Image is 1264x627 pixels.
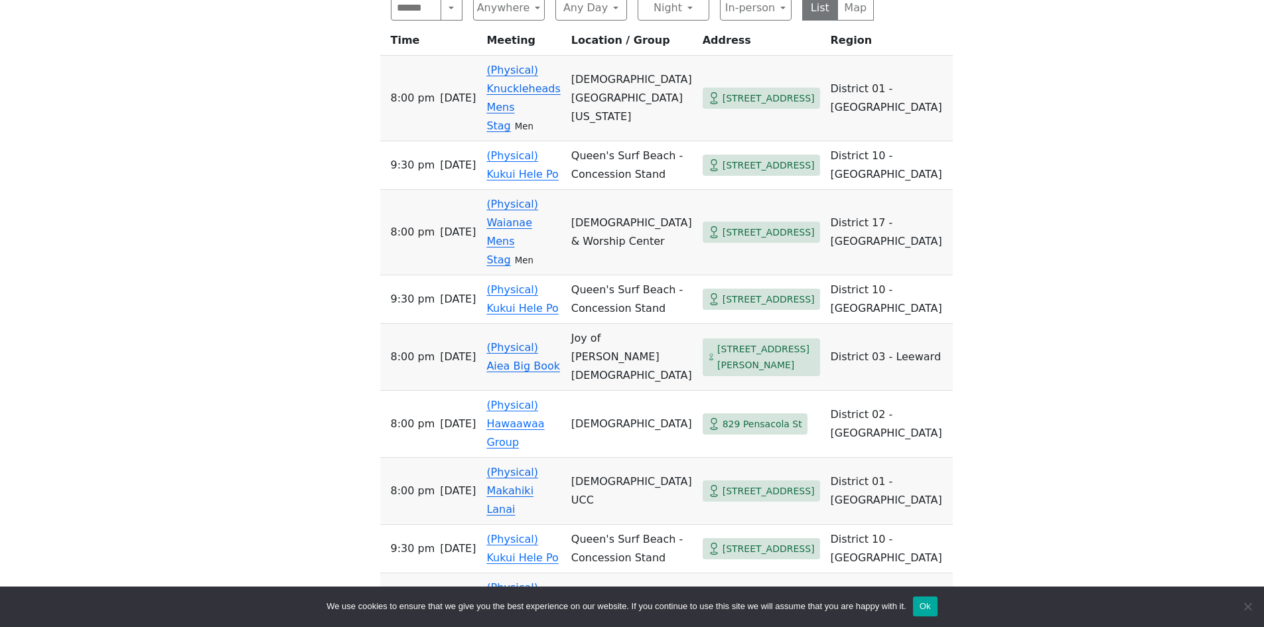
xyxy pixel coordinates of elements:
[326,600,906,613] span: We use cookies to ensure that we give you the best experience on our website. If you continue to ...
[440,290,476,309] span: [DATE]
[391,223,435,242] span: 8:00 PM
[566,324,697,391] td: Joy of [PERSON_NAME][DEMOGRAPHIC_DATA]
[1241,600,1254,613] span: No
[825,525,953,573] td: District 10 - [GEOGRAPHIC_DATA]
[486,466,538,516] a: (Physical) Makahiki Lanai
[825,190,953,275] td: District 17 - [GEOGRAPHIC_DATA]
[723,483,815,500] span: [STREET_ADDRESS]
[566,525,697,573] td: Queen's Surf Beach - Concession Stand
[391,290,435,309] span: 9:30 PM
[440,89,476,107] span: [DATE]
[566,190,697,275] td: [DEMOGRAPHIC_DATA] & Worship Center
[486,149,558,180] a: (Physical) Kukui Hele Po
[723,157,815,174] span: [STREET_ADDRESS]
[825,458,953,525] td: District 01 - [GEOGRAPHIC_DATA]
[825,391,953,458] td: District 02 - [GEOGRAPHIC_DATA]
[723,416,802,433] span: 829 Pensacola St
[391,482,435,500] span: 8:00 PM
[391,539,435,558] span: 9:30 PM
[566,275,697,324] td: Queen's Surf Beach - Concession Stand
[723,541,815,557] span: [STREET_ADDRESS]
[486,341,560,372] a: (Physical) Aiea Big Book
[391,89,435,107] span: 8:00 PM
[825,275,953,324] td: District 10 - [GEOGRAPHIC_DATA]
[723,291,815,308] span: [STREET_ADDRESS]
[913,596,938,616] button: Ok
[515,121,533,131] small: Men
[566,141,697,190] td: Queen's Surf Beach - Concession Stand
[486,399,544,449] a: (Physical) Hawaawaa Group
[486,64,560,132] a: (Physical) Knuckleheads Mens Stag
[697,31,825,56] th: Address
[825,324,953,391] td: District 03 - Leeward
[566,56,697,141] td: [DEMOGRAPHIC_DATA][GEOGRAPHIC_DATA][US_STATE]
[825,56,953,141] td: District 01 - [GEOGRAPHIC_DATA]
[825,141,953,190] td: District 10 - [GEOGRAPHIC_DATA]
[486,533,558,564] a: (Physical) Kukui Hele Po
[515,255,533,265] small: Men
[391,156,435,174] span: 9:30 PM
[391,415,435,433] span: 8:00 PM
[566,391,697,458] td: [DEMOGRAPHIC_DATA]
[825,31,953,56] th: Region
[723,90,815,107] span: [STREET_ADDRESS]
[486,198,538,266] a: (Physical) Waianae Mens Stag
[481,31,565,56] th: Meeting
[723,224,815,241] span: [STREET_ADDRESS]
[566,458,697,525] td: [DEMOGRAPHIC_DATA] UCC
[391,348,435,366] span: 8:00 PM
[440,348,476,366] span: [DATE]
[440,482,476,500] span: [DATE]
[486,283,558,314] a: (Physical) Kukui Hele Po
[717,341,815,374] span: [STREET_ADDRESS][PERSON_NAME]
[440,223,476,242] span: [DATE]
[380,31,482,56] th: Time
[440,539,476,558] span: [DATE]
[440,156,476,174] span: [DATE]
[566,31,697,56] th: Location / Group
[440,415,476,433] span: [DATE]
